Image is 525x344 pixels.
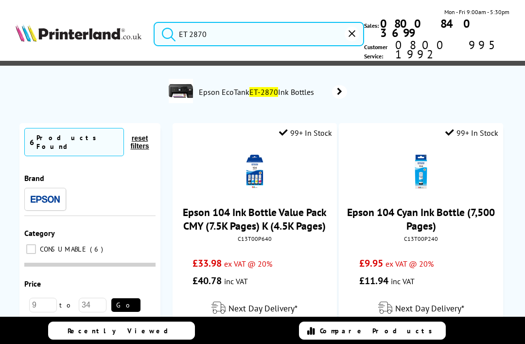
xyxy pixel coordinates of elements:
span: ex VAT @ 20% [385,259,434,269]
span: Customer Service: [364,40,509,61]
img: Printerland Logo [16,24,141,42]
span: Category [24,228,55,238]
span: ex VAT @ 20% [224,259,272,269]
mark: ET-2870 [249,87,278,97]
span: £9.95 [359,257,383,270]
img: Epson [31,196,60,203]
span: 6 [90,245,105,253]
a: Epson 104 Cyan Ink Bottle (7,500 Pages) [347,205,495,233]
a: Epson 104 Ink Bottle Value Pack CMY (7.5K Pages) K (4.5K Pages) [183,205,327,233]
span: Next Day Delivery* [395,303,464,314]
input: Search product or brand [154,22,364,46]
span: Recently Viewed [68,326,178,335]
span: £33.98 [192,257,222,270]
span: inc VAT [391,276,415,286]
span: £11.94 [359,274,388,287]
a: Compare Products [299,322,446,340]
span: Next Day Delivery* [228,303,297,314]
div: 99+ In Stock [279,128,332,138]
img: epson-et-2870-deptimage.jpg [169,79,193,103]
input: CONSUMABLE 6 [26,244,36,254]
a: Printerland Logo [16,24,141,44]
div: modal_delivery [344,294,498,322]
button: reset filters [124,134,156,150]
img: Epson-104-Cyan-Ink-Bottle2-Small.gif [404,155,438,189]
div: 99+ In Stock [445,128,498,138]
input: 9 [29,298,57,312]
button: Go [111,298,140,312]
span: 0800 995 1992 [394,40,509,59]
div: modal_delivery [177,294,332,322]
a: Epson EcoTankET-2870Ink Bottles [198,79,347,105]
span: Compare Products [320,326,437,335]
span: Mon - Fri 9:00am - 5:30pm [444,7,509,17]
div: Products Found [36,133,119,151]
span: Sales: [364,21,379,30]
span: inc VAT [224,276,248,286]
span: to [57,301,79,309]
img: Epson-C13T00P640-Front-Small.gif [238,155,272,189]
b: 0800 840 3699 [380,16,477,40]
span: 6 [30,137,34,147]
span: Epson EcoTank Ink Bottles [198,87,318,97]
span: Brand [24,173,44,183]
a: 0800 840 3699 [379,19,509,37]
a: Recently Viewed [48,322,195,340]
input: 34 [79,298,106,312]
span: £40.78 [192,274,222,287]
div: C13T00P240 [346,235,496,242]
span: Price [24,279,41,289]
div: C13T00P640 [180,235,330,242]
span: CONSUMABLE [37,245,89,253]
